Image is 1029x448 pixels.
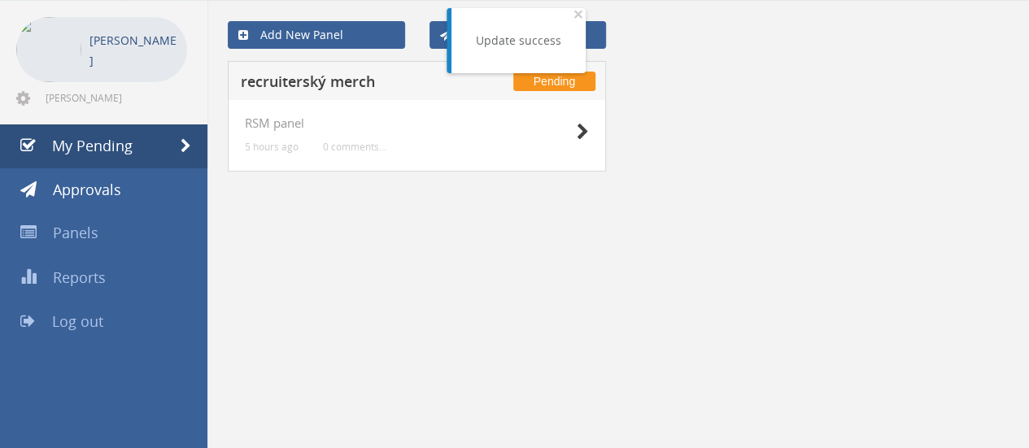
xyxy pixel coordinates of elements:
h5: recruiterský merch [241,74,452,94]
span: Reports [53,267,106,287]
small: 0 comments... [323,141,386,153]
p: [PERSON_NAME] [89,30,179,71]
a: Send New Approval [429,21,607,49]
span: [PERSON_NAME][EMAIL_ADDRESS][PERSON_NAME][DOMAIN_NAME] [46,91,184,104]
span: My Pending [52,136,133,155]
span: Panels [53,223,98,242]
span: Pending [513,72,595,91]
h4: RSM panel [245,116,589,130]
div: Update success [476,33,561,49]
a: Add New Panel [228,21,405,49]
span: Approvals [53,180,121,199]
span: × [573,2,583,25]
small: 5 hours ago [245,141,299,153]
span: Log out [52,311,103,331]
